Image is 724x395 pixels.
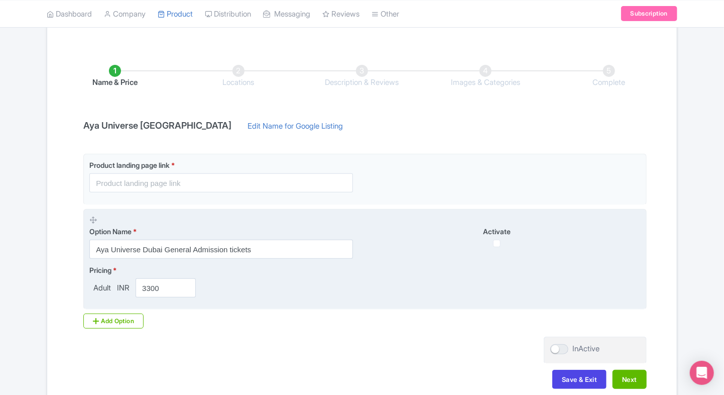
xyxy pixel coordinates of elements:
span: Option Name [89,227,132,236]
li: Locations [177,65,300,88]
h4: Aya Universe [GEOGRAPHIC_DATA] [77,121,237,131]
div: Open Intercom Messenger [690,361,714,385]
div: InActive [572,343,599,355]
li: Name & Price [53,65,177,88]
input: 0.0 [136,278,196,298]
span: Pricing [89,266,111,274]
input: Product landing page link [89,173,353,192]
span: Adult [89,282,115,294]
span: Activate [483,227,511,236]
span: INR [115,282,132,294]
li: Complete [547,65,671,88]
span: Product landing page link [89,161,170,169]
input: Option Name [89,240,353,259]
button: Save & Exit [552,370,607,389]
li: Images & Categories [424,65,547,88]
a: Subscription [621,6,677,21]
button: Next [613,370,647,389]
li: Description & Reviews [300,65,424,88]
a: Edit Name for Google Listing [237,121,353,137]
div: Add Option [83,314,144,329]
